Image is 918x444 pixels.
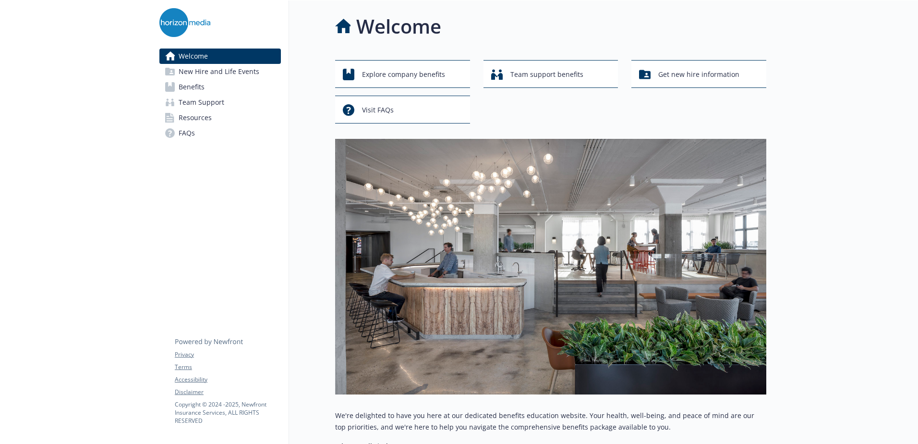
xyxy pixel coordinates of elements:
[159,110,281,125] a: Resources
[483,60,618,88] button: Team support benefits
[175,350,280,359] a: Privacy
[362,65,445,84] span: Explore company benefits
[335,410,766,433] p: We're delighted to have you here at our dedicated benefits education website. Your health, well-b...
[179,49,208,64] span: Welcome
[179,110,212,125] span: Resources
[175,388,280,396] a: Disclaimer
[335,96,470,123] button: Visit FAQs
[356,12,441,41] h1: Welcome
[159,79,281,95] a: Benefits
[175,375,280,384] a: Accessibility
[175,363,280,371] a: Terms
[179,79,205,95] span: Benefits
[658,65,739,84] span: Get new hire information
[159,95,281,110] a: Team Support
[362,101,394,119] span: Visit FAQs
[179,125,195,141] span: FAQs
[510,65,583,84] span: Team support benefits
[179,95,224,110] span: Team Support
[335,139,766,395] img: overview page banner
[335,60,470,88] button: Explore company benefits
[179,64,259,79] span: New Hire and Life Events
[159,49,281,64] a: Welcome
[631,60,766,88] button: Get new hire information
[159,125,281,141] a: FAQs
[159,64,281,79] a: New Hire and Life Events
[175,400,280,425] p: Copyright © 2024 - 2025 , Newfront Insurance Services, ALL RIGHTS RESERVED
